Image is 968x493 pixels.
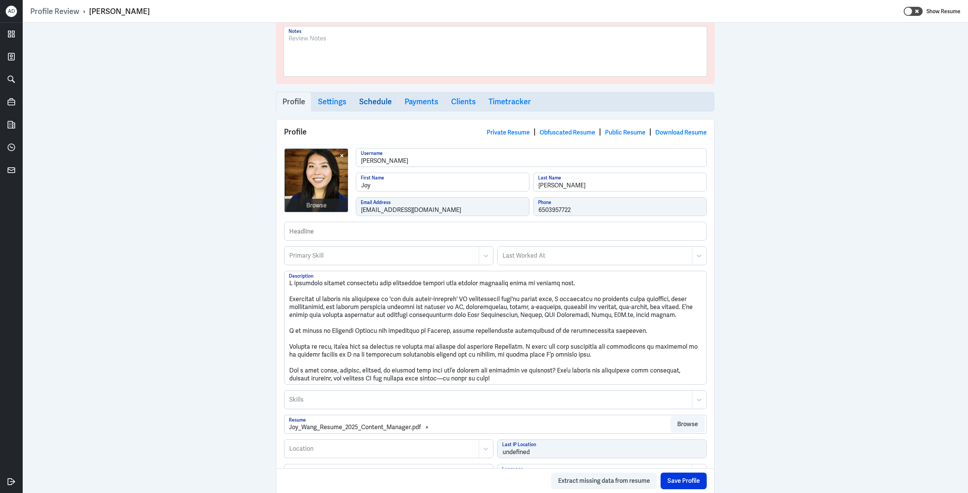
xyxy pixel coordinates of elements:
textarea: L ipsumdolo sitamet consectetu adip elitseddoe tempori utla etdolor magnaaliq enima mi veniamq no... [284,271,706,384]
h3: Profile [282,97,305,106]
div: | | | [487,126,707,138]
input: First Name [356,173,529,191]
img: Professional_Headshot_Cropped.jpg [285,149,348,212]
h3: Clients [451,97,476,106]
a: Download Resume [655,128,707,136]
h3: Timetracker [489,97,531,106]
label: Show Resume [926,6,960,16]
h3: Schedule [359,97,392,106]
div: Joy_Wang_Resume_2025_Content_Manager.pdf [289,423,421,432]
a: Private Resume [487,128,530,136]
input: Website [284,464,493,482]
input: Email Address [356,198,529,216]
button: Extract missing data from resume [551,473,657,489]
input: Headline [284,222,706,240]
input: Last IP Location [498,440,706,458]
input: Phone [534,198,706,216]
div: Browse [306,201,327,210]
div: [PERSON_NAME] [89,6,150,16]
h3: Settings [318,97,346,106]
a: Obfuscated Resume [540,128,595,136]
p: › [79,6,89,16]
a: Public Resume [605,128,645,136]
input: Username [356,148,706,167]
a: Profile Review [30,6,79,16]
div: Profile [276,119,714,144]
h3: Payments [405,97,438,106]
button: Browse [670,416,705,433]
input: Last Name [534,173,706,191]
div: AD [6,6,17,17]
button: Save Profile [661,473,707,489]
